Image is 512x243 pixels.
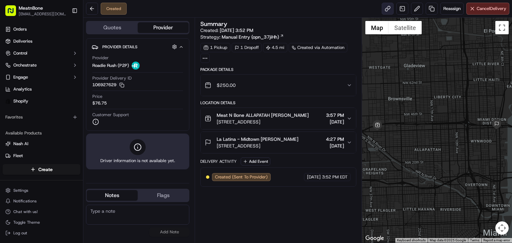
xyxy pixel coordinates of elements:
button: 106927629 [92,82,124,88]
span: 3:52 PM EDT [322,174,348,180]
span: Toggle Theme [13,220,40,225]
div: 1 Pickup [200,43,230,52]
img: 1736555255976-a54dd68f-1ca7-489b-9aae-adbdc363a1c4 [13,121,19,126]
span: [STREET_ADDRESS] [217,119,309,125]
div: Delivery Activity [200,159,237,164]
span: [DATE] [307,174,321,180]
span: Analytics [13,86,32,92]
span: [STREET_ADDRESS] [217,142,298,149]
span: [DATE] [326,142,344,149]
span: Log out [13,230,27,236]
a: Fleet [5,153,78,159]
button: Meat N Bone ALLAPATAH [PERSON_NAME][STREET_ADDRESS]3:57 PM[DATE] [201,108,356,129]
span: $250.00 [217,82,236,89]
button: Settings [3,186,80,195]
button: Show street map [365,21,389,34]
div: 1 Dropoff [232,43,262,52]
button: MeatnBone [19,5,43,11]
a: Manual Entry (opn_37jiHh) [222,34,284,40]
button: Notes [87,190,138,201]
span: Cancel Delivery [477,6,506,12]
span: [DATE] [76,103,90,108]
div: Package Details [200,67,356,72]
span: Fleet [13,153,23,159]
a: Analytics [3,84,80,95]
span: [DATE] 3:52 PM [220,27,253,33]
span: Wisdom [PERSON_NAME] [21,121,71,126]
button: [EMAIL_ADDRESS][DOMAIN_NAME] [19,11,66,17]
span: Knowledge Base [13,148,51,155]
img: 1736555255976-a54dd68f-1ca7-489b-9aae-adbdc363a1c4 [13,103,19,109]
button: Toggle Theme [3,218,80,227]
img: Shopify logo [5,99,11,104]
span: Orders [13,26,27,32]
div: 4.5 mi [263,43,287,52]
a: Terms (opens in new tab) [470,238,479,242]
div: Favorites [3,112,80,122]
span: Created (Sent To Provider) [215,174,268,180]
span: 4:27 PM [326,136,344,142]
a: Deliveries [3,36,80,47]
span: • [72,121,75,126]
a: 📗Knowledge Base [4,146,54,158]
span: Wisdom [PERSON_NAME] [21,103,71,108]
img: 8571987876998_91fb9ceb93ad5c398215_72.jpg [14,63,26,75]
div: 💻 [56,149,62,154]
button: Map camera controls [495,221,509,235]
img: 1736555255976-a54dd68f-1ca7-489b-9aae-adbdc363a1c4 [7,63,19,75]
div: Start new chat [30,63,109,70]
span: Reassign [443,6,461,12]
button: Add Event [241,157,270,165]
button: Provider Details [92,41,184,52]
span: La Latina - Midtown [PERSON_NAME] [217,136,298,142]
button: CancelDelivery [466,3,509,15]
span: Shopify [13,98,28,104]
span: Created: [200,27,253,34]
span: API Documentation [63,148,107,155]
span: Driver information is not available yet. [100,158,175,164]
span: Provider [92,55,109,61]
button: MeatnBone[EMAIL_ADDRESS][DOMAIN_NAME] [3,3,69,19]
span: $76.75 [92,100,107,106]
a: Open this area in Google Maps (opens a new window) [364,234,386,243]
span: Deliveries [13,38,32,44]
span: Pylon [66,165,81,170]
button: Start new chat [113,65,121,73]
span: [DATE] [326,119,344,125]
button: Provider [138,22,189,33]
button: Nash AI [3,138,80,149]
span: Create [38,166,53,173]
button: Orchestrate [3,60,80,71]
button: Show satellite imagery [389,21,422,34]
button: Reassign [440,3,464,15]
span: 3:57 PM [326,112,344,119]
a: 💻API Documentation [54,146,110,158]
button: Engage [3,72,80,83]
button: Flags [138,190,189,201]
a: Created via Automation [289,43,347,52]
span: [DATE] [76,121,90,126]
span: Price [92,94,102,100]
span: Meat N Bone ALLAPATAH [PERSON_NAME] [217,112,309,119]
a: Powered byPylon [47,164,81,170]
button: Notifications [3,196,80,206]
div: Strategy: [200,34,284,40]
img: Wisdom Oko [7,97,17,110]
span: Orchestrate [13,62,37,68]
span: Manual Entry (opn_37jiHh) [222,34,279,40]
div: Past conversations [7,86,45,92]
div: 📗 [7,149,12,154]
button: Log out [3,228,80,238]
button: La Latina - Midtown [PERSON_NAME][STREET_ADDRESS]4:27 PM[DATE] [201,132,356,153]
a: Report a map error [483,238,510,242]
img: roadie-logo-v2.jpg [132,62,140,70]
button: $250.00 [201,75,356,96]
button: See all [103,85,121,93]
button: Keyboard shortcuts [397,238,426,243]
img: Wisdom Oko [7,115,17,127]
span: Notifications [13,198,37,204]
button: Toggle fullscreen view [495,21,509,34]
span: • [72,103,75,108]
img: Nash [7,6,20,20]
